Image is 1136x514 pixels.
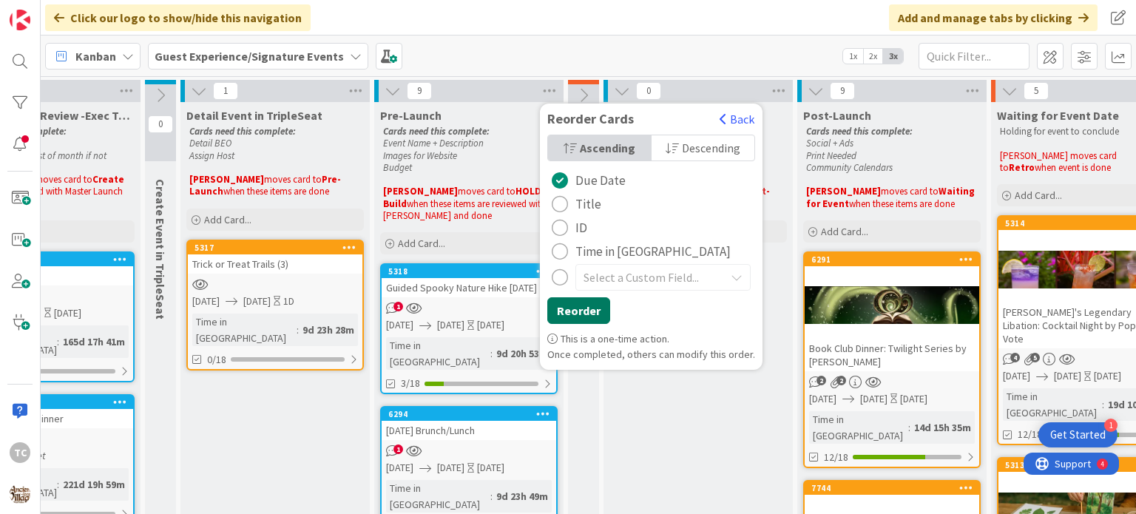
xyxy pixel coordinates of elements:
[189,173,264,186] strong: [PERSON_NAME]
[1030,353,1040,362] span: 5
[383,137,484,149] em: Event Name + Description
[189,149,234,162] em: Assign Host
[803,108,871,123] span: Post-Launch
[806,125,913,138] em: Cards need this complete:
[388,409,556,419] div: 6294
[547,169,630,192] button: Due Date
[863,49,883,64] span: 2x
[213,82,238,100] span: 1
[1018,427,1042,442] span: 12/18
[883,49,903,64] span: 3x
[1015,189,1062,202] span: Add Card...
[59,476,129,493] div: 221d 19h 59m
[547,240,735,263] button: Time in [GEOGRAPHIC_DATA]
[809,411,908,444] div: Time in [GEOGRAPHIC_DATA]
[192,314,297,346] div: Time in [GEOGRAPHIC_DATA]
[806,137,853,149] em: Social + Ads
[383,125,490,138] em: Cards need this complete:
[153,179,168,319] span: Create Event in TripleSeat
[393,302,403,311] span: 1
[407,82,432,100] span: 9
[383,161,412,174] em: Budget
[386,317,413,333] span: [DATE]
[806,185,881,197] strong: [PERSON_NAME]
[77,6,81,18] div: 4
[575,217,587,239] span: ID
[386,480,490,513] div: Time in [GEOGRAPHIC_DATA]
[636,82,661,100] span: 0
[188,254,362,274] div: Trick or Treat Trails (3)
[540,112,641,126] span: Reorder Cards
[195,243,362,253] div: 5317
[382,278,556,297] div: Guided Spooky Nature Hike [DATE]
[477,317,504,333] div: [DATE]
[1009,161,1035,174] strong: Retro
[1003,388,1102,421] div: Time in [GEOGRAPHIC_DATA]
[382,421,556,440] div: [DATE] Brunch/Lunch
[155,49,344,64] b: Guest Experience/Signature Events
[380,108,442,123] span: Pre-Launch
[547,216,592,240] button: ID
[192,294,220,309] span: [DATE]
[806,161,893,174] em: Community Calendars
[207,352,226,368] span: 0/18
[380,263,558,394] a: 5318Guided Spooky Nature Hike [DATE][DATE][DATE][DATE]Time in [GEOGRAPHIC_DATA]:9d 20h 53m3/18
[575,240,731,263] span: Time in [GEOGRAPHIC_DATA]
[805,253,979,266] div: 6291
[223,185,329,197] span: when these items are done
[401,376,420,391] span: 3/18
[382,265,556,278] div: 5318
[388,266,556,277] div: 5318
[547,347,755,362] p: Once completed, others can modify this order.
[264,173,322,186] span: moves card to
[35,173,92,186] span: moves card to
[10,484,30,504] img: avatar
[188,241,362,254] div: 5317
[10,10,30,30] img: Visit kanbanzone.com
[816,376,826,385] span: 2
[437,317,464,333] span: [DATE]
[10,442,30,463] div: TC
[843,49,863,64] span: 1x
[1024,82,1049,100] span: 5
[382,265,556,297] div: 5318Guided Spooky Nature Hike [DATE]
[805,481,979,495] div: 7744
[719,111,755,127] button: Back
[57,476,59,493] span: :
[811,254,979,265] div: 6291
[148,115,173,133] span: 0
[383,197,548,222] span: when these items are reviewed with [PERSON_NAME] and done
[386,460,413,476] span: [DATE]
[386,337,490,370] div: Time in [GEOGRAPHIC_DATA]
[830,82,855,100] span: 9
[398,237,445,250] span: Add Card...
[243,294,271,309] span: [DATE]
[54,305,81,321] div: [DATE]
[186,108,322,123] span: Detail Event in TripleSeat
[477,460,504,476] div: [DATE]
[584,267,717,288] span: Select a Custom Field...
[806,185,977,209] strong: Waiting for Event
[189,125,296,138] em: Cards need this complete:
[919,43,1029,70] input: Quick Filter...
[1102,396,1104,413] span: :
[806,149,856,162] em: Print Needed
[188,241,362,274] div: 5317Trick or Treat Trails (3)
[860,391,887,407] span: [DATE]
[547,297,610,324] button: Reorder
[889,4,1098,31] div: Add and manage tabs by clicking
[493,488,552,504] div: 9d 23h 49m
[824,450,848,465] span: 12/18
[881,185,939,197] span: moves card to
[1010,353,1020,362] span: 4
[299,322,358,338] div: 9d 23h 28m
[382,408,556,440] div: 6294[DATE] Brunch/Lunch
[910,419,975,436] div: 14d 15h 35m
[1054,368,1081,384] span: [DATE]
[189,137,231,149] em: Detail BEO
[393,444,403,454] span: 1
[45,4,311,31] div: Click our logo to show/hide this navigation
[490,345,493,362] span: :
[575,193,601,215] span: Title
[547,331,755,347] p: This is a one-time action.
